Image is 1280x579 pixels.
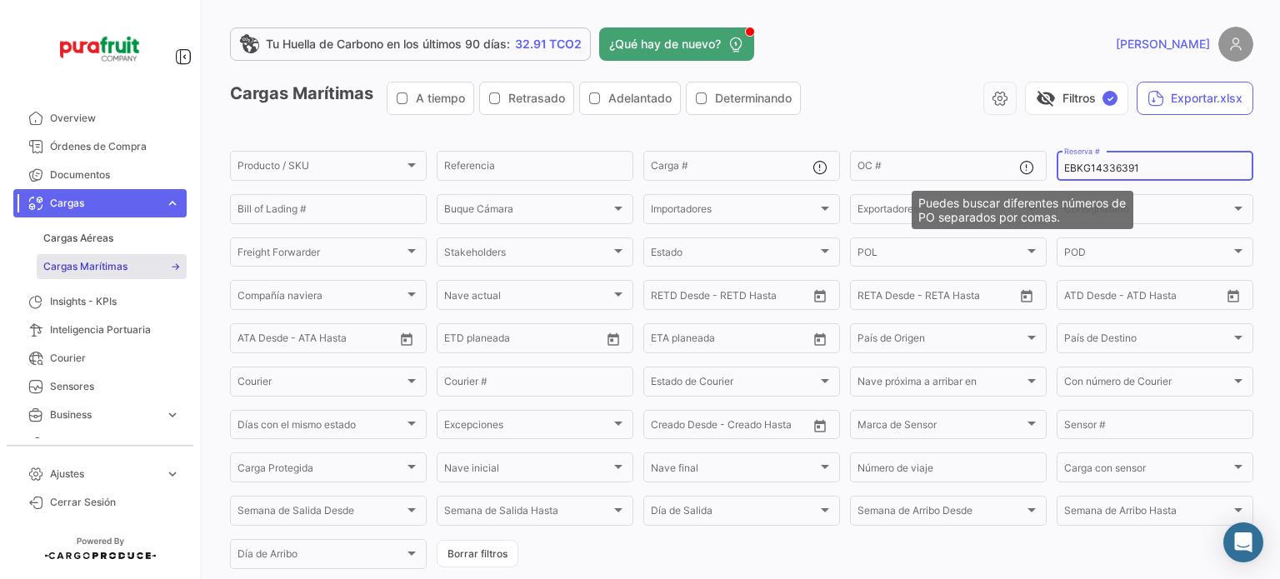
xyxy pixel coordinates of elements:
[237,249,404,261] span: Freight Forwarder
[857,249,1024,261] span: POL
[43,259,127,274] span: Cargas Marítimas
[857,422,1024,433] span: Marca de Sensor
[50,322,180,337] span: Inteligencia Portuaria
[437,540,518,567] button: Borrar filtros
[237,551,404,562] span: Día de Arribo
[165,196,180,211] span: expand_more
[416,90,465,107] span: A tiempo
[237,162,404,174] span: Producto / SKU
[1102,91,1117,106] span: ✓
[165,436,180,451] span: expand_more
[50,436,158,451] span: Estadísticas
[237,378,404,390] span: Courier
[165,407,180,422] span: expand_more
[230,27,591,61] a: Tu Huella de Carbono en los últimos 90 días:32.91 TCO2
[651,378,817,390] span: Estado de Courier
[807,283,832,308] button: Open calendar
[1064,465,1231,477] span: Carga con sensor
[651,249,817,261] span: Estado
[444,292,611,303] span: Nave actual
[1025,82,1128,115] button: visibility_offFiltros✓
[912,191,1133,229] div: Puedes buscar diferentes números de PO separados por comas.
[729,422,804,433] input: Creado Hasta
[266,36,510,52] span: Tu Huella de Carbono en los últimos 90 días:
[444,206,611,217] span: Buque Cámara
[50,167,180,182] span: Documentos
[651,422,717,433] input: Creado Desde
[13,104,187,132] a: Overview
[50,495,180,510] span: Cerrar Sesión
[601,327,626,352] button: Open calendar
[1218,27,1253,62] img: placeholder-user.png
[1128,292,1203,303] input: ATD Hasta
[692,292,767,303] input: Hasta
[687,82,800,114] button: Determinando
[651,507,817,519] span: Día de Salida
[480,82,573,114] button: Retrasado
[13,161,187,189] a: Documentos
[580,82,680,114] button: Adelantado
[1064,507,1231,519] span: Semana de Arribo Hasta
[608,90,672,107] span: Adelantado
[444,465,611,477] span: Nave inicial
[13,372,187,401] a: Sensores
[486,335,561,347] input: Hasta
[50,139,180,154] span: Órdenes de Compra
[609,36,721,52] span: ¿Qué hay de nuevo?
[651,292,681,303] input: Desde
[651,465,817,477] span: Nave final
[50,379,180,394] span: Sensores
[1137,82,1253,115] button: Exportar.xlsx
[444,249,611,261] span: Stakeholders
[1064,378,1231,390] span: Con número de Courier
[300,335,375,347] input: ATA Hasta
[857,292,887,303] input: Desde
[1116,36,1210,52] span: [PERSON_NAME]
[165,467,180,482] span: expand_more
[237,507,404,519] span: Semana de Salida Desde
[37,254,187,279] a: Cargas Marítimas
[237,335,288,347] input: ATA Desde
[1064,206,1231,217] span: Consignatario
[13,132,187,161] a: Órdenes de Compra
[1036,88,1056,108] span: visibility_off
[651,206,817,217] span: Importadores
[50,294,180,309] span: Insights - KPIs
[599,27,754,61] button: ¿Qué hay de nuevo?
[1221,283,1246,308] button: Open calendar
[237,422,404,433] span: Días con el mismo estado
[857,507,1024,519] span: Semana de Arribo Desde
[857,335,1024,347] span: País de Origen
[444,335,474,347] input: Desde
[1064,249,1231,261] span: POD
[1223,522,1263,562] div: Abrir Intercom Messenger
[50,407,158,422] span: Business
[50,351,180,366] span: Courier
[444,422,611,433] span: Excepciones
[394,327,419,352] button: Open calendar
[715,90,792,107] span: Determinando
[857,206,1024,217] span: Exportadores
[807,413,832,438] button: Open calendar
[50,196,158,211] span: Cargas
[444,507,611,519] span: Semana de Salida Hasta
[230,82,806,115] h3: Cargas Marítimas
[37,226,187,251] a: Cargas Aéreas
[1014,283,1039,308] button: Open calendar
[13,344,187,372] a: Courier
[899,292,974,303] input: Hasta
[857,378,1024,390] span: Nave próxima a arribar en
[515,36,582,52] span: 32.91 TCO2
[58,20,142,77] img: Logo+PuraFruit.png
[508,90,565,107] span: Retrasado
[237,465,404,477] span: Carga Protegida
[43,231,113,246] span: Cargas Aéreas
[692,335,767,347] input: Hasta
[50,111,180,126] span: Overview
[1064,335,1231,347] span: País de Destino
[1064,292,1117,303] input: ATD Desde
[651,335,681,347] input: Desde
[237,292,404,303] span: Compañía naviera
[387,82,473,114] button: A tiempo
[807,327,832,352] button: Open calendar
